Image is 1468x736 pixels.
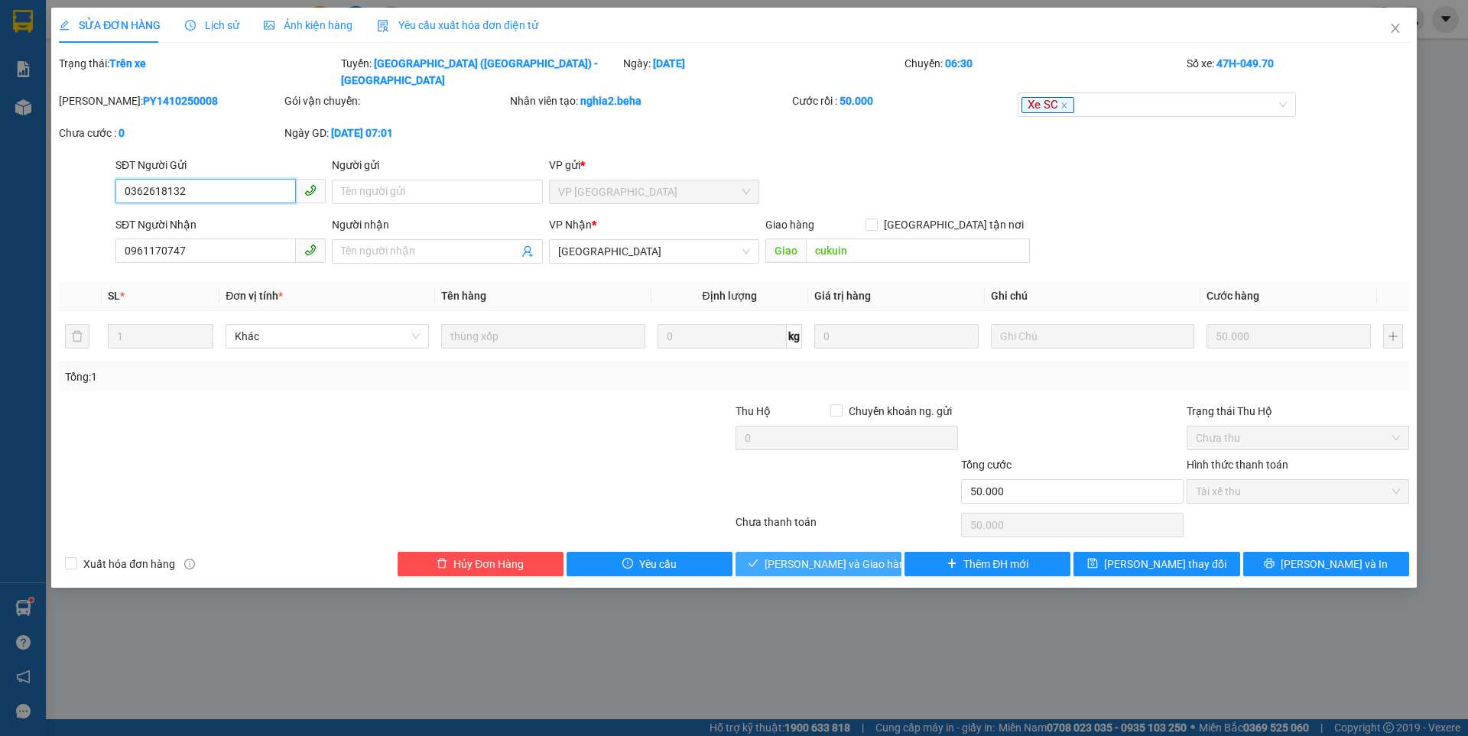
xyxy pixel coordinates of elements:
[59,125,281,141] div: Chưa cước :
[1243,552,1409,576] button: printer[PERSON_NAME] và In
[1073,552,1239,576] button: save[PERSON_NAME] thay đổi
[814,324,979,349] input: 0
[1196,426,1400,449] span: Chưa thu
[264,20,274,31] span: picture
[639,556,677,572] span: Yêu cầu
[1264,558,1275,570] span: printer
[961,459,1012,471] span: Tổng cước
[59,92,281,109] div: [PERSON_NAME]:
[185,20,196,31] span: clock-circle
[558,180,750,203] span: VP PHÚ YÊN
[736,405,771,417] span: Thu Hộ
[521,245,534,258] span: user-add
[580,95,641,107] b: nghia2.beha
[703,290,757,302] span: Định lượng
[264,19,352,31] span: Ảnh kiện hàng
[1374,8,1417,50] button: Close
[143,95,218,107] b: PY1410250008
[765,219,814,231] span: Giao hàng
[622,558,633,570] span: exclamation-circle
[903,55,1185,89] div: Chuyến:
[235,325,420,348] span: Khác
[1060,102,1068,109] span: close
[748,558,758,570] span: check
[284,92,507,109] div: Gói vận chuyển:
[441,324,645,349] input: VD: Bàn, Ghế
[1389,22,1401,34] span: close
[339,55,622,89] div: Tuyến:
[549,219,592,231] span: VP Nhận
[792,92,1015,109] div: Cước rồi :
[332,216,542,233] div: Người nhận
[115,216,326,233] div: SĐT Người Nhận
[1187,403,1409,420] div: Trạng thái Thu Hộ
[377,20,389,32] img: icon
[377,19,538,31] span: Yêu cầu xuất hóa đơn điện tử
[549,157,759,173] div: VP gửi
[1207,290,1259,302] span: Cước hàng
[398,552,563,576] button: deleteHủy Đơn Hàng
[226,290,283,302] span: Đơn vị tính
[1185,55,1411,89] div: Số xe:
[1281,556,1388,572] span: [PERSON_NAME] và In
[510,92,789,109] div: Nhân viên tạo:
[843,403,958,420] span: Chuyển khoản ng. gửi
[814,290,871,302] span: Giá trị hàng
[441,290,486,302] span: Tên hàng
[1383,324,1403,349] button: plus
[1087,558,1098,570] span: save
[341,57,598,86] b: [GEOGRAPHIC_DATA] ([GEOGRAPHIC_DATA]) - [GEOGRAPHIC_DATA]
[77,556,181,572] span: Xuất hóa đơn hàng
[985,281,1200,311] th: Ghi chú
[963,556,1028,572] span: Thêm ĐH mới
[945,57,973,70] b: 06:30
[765,238,806,263] span: Giao
[840,95,873,107] b: 50.000
[331,127,393,139] b: [DATE] 07:01
[65,368,567,385] div: Tổng: 1
[332,157,542,173] div: Người gửi
[991,324,1194,349] input: Ghi Chú
[947,558,957,570] span: plus
[1216,57,1274,70] b: 47H-049.70
[453,556,524,572] span: Hủy Đơn Hàng
[108,290,120,302] span: SL
[567,552,732,576] button: exclamation-circleYêu cầu
[1196,480,1400,503] span: Tài xế thu
[304,184,317,196] span: phone
[806,238,1030,263] input: Dọc đường
[734,514,960,540] div: Chưa thanh toán
[109,57,146,70] b: Trên xe
[1104,556,1226,572] span: [PERSON_NAME] thay đổi
[304,244,317,256] span: phone
[736,552,901,576] button: check[PERSON_NAME] và Giao hàng
[115,157,326,173] div: SĐT Người Gửi
[787,324,802,349] span: kg
[437,558,447,570] span: delete
[878,216,1030,233] span: [GEOGRAPHIC_DATA] tận nơi
[1021,97,1074,114] span: Xe SC
[905,552,1070,576] button: plusThêm ĐH mới
[284,125,507,141] div: Ngày GD:
[622,55,904,89] div: Ngày:
[558,240,750,263] span: ĐẮK LẮK
[765,556,911,572] span: [PERSON_NAME] và Giao hàng
[184,559,195,569] span: info-circle
[1187,459,1288,471] label: Hình thức thanh toán
[57,55,339,89] div: Trạng thái:
[59,20,70,31] span: edit
[119,127,125,139] b: 0
[59,19,161,31] span: SỬA ĐƠN HÀNG
[653,57,685,70] b: [DATE]
[185,19,239,31] span: Lịch sử
[1207,324,1371,349] input: 0
[65,324,89,349] button: delete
